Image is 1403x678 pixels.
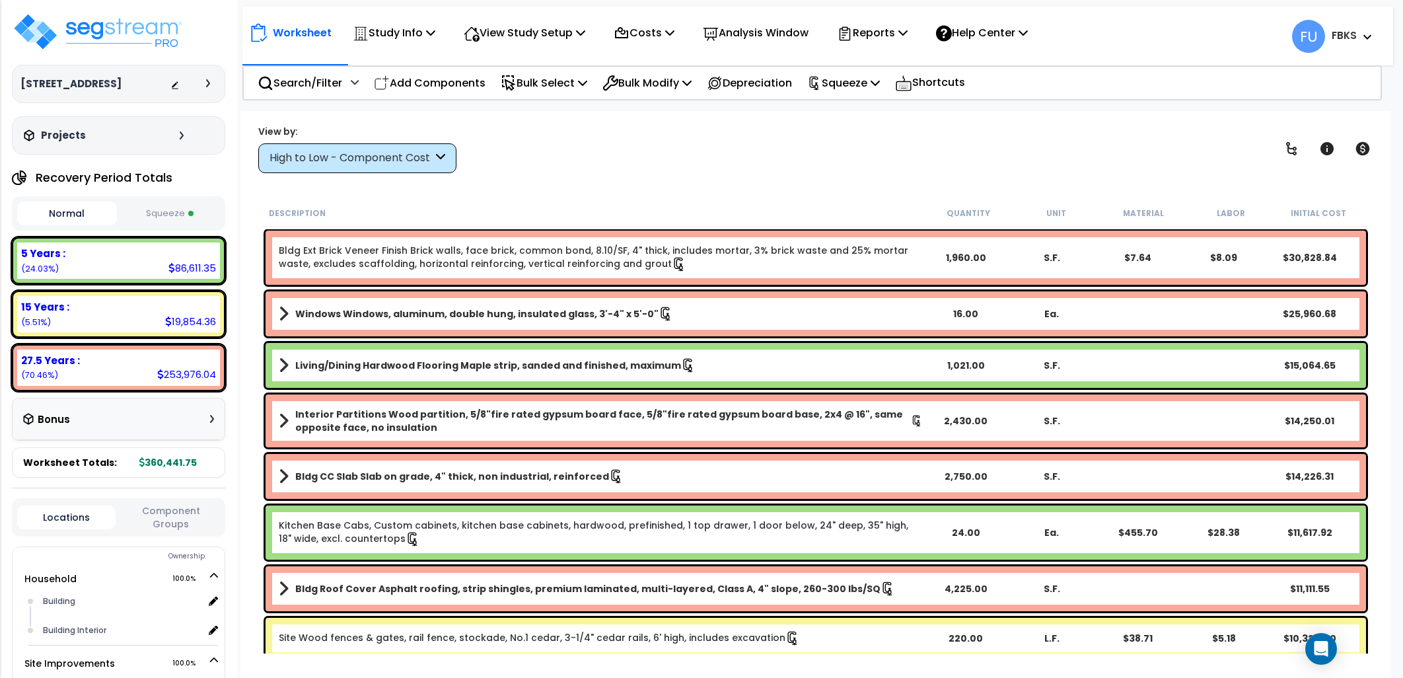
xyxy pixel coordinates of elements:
p: Costs [614,24,674,42]
a: Individual Item [279,519,923,546]
div: S.F. [1009,251,1095,264]
p: Reports [837,24,908,42]
small: 70.46243671827695% [21,369,58,381]
small: Unit [1046,208,1066,219]
p: Add Components [374,74,486,92]
div: Ea. [1009,307,1095,320]
div: $11,111.55 [1266,582,1352,595]
button: Component Groups [122,504,220,531]
div: $5.18 [1180,632,1266,645]
p: Analysis Window [703,24,809,42]
div: 19,854.36 [165,315,216,328]
b: 360,441.75 [139,456,197,469]
b: 15 Years : [21,300,69,314]
div: Ownership [39,548,225,564]
h3: [STREET_ADDRESS] [20,77,122,91]
img: logo_pro_r.png [12,12,184,52]
div: S.F. [1009,414,1095,428]
small: Material [1123,208,1164,219]
a: Assembly Title [279,356,923,375]
div: $7.64 [1095,251,1180,264]
div: High to Low - Component Cost [270,151,433,166]
div: 1,960.00 [923,251,1009,264]
p: Shortcuts [895,73,965,93]
div: 253,976.04 [157,367,216,381]
div: $30,828.84 [1266,251,1352,264]
h4: Recovery Period Totals [36,171,172,184]
div: Ea. [1009,526,1095,539]
div: 1,021.00 [923,359,1009,372]
div: L.F. [1009,632,1095,645]
div: S.F. [1009,470,1095,483]
div: S.F. [1009,359,1095,372]
small: Quantity [947,208,990,219]
b: 27.5 Years : [21,354,80,367]
p: Depreciation [707,74,792,92]
h3: Projects [41,129,86,142]
p: Help Center [936,24,1028,42]
div: $10,320.40 [1266,632,1352,645]
div: $28.38 [1180,526,1266,539]
p: Squeeze [807,74,880,92]
span: 100.0% [172,656,207,671]
div: $11,617.92 [1266,526,1352,539]
div: Depreciation [700,67,799,98]
a: Individual Item [279,244,923,272]
div: $14,226.31 [1266,470,1352,483]
small: Initial Cost [1291,208,1346,219]
p: View Study Setup [464,24,585,42]
div: $455.70 [1095,526,1180,539]
b: Bldg Roof Cover Asphalt roofing, strip shingles, premium laminated, multi-layered, Class A, 4" sl... [295,582,881,595]
small: 5.5083408068016535% [21,317,51,328]
a: Individual Item [279,631,800,646]
button: Locations [17,506,116,529]
p: Bulk Modify [602,74,692,92]
div: View by: [258,125,456,138]
div: Open Intercom Messenger [1305,633,1337,665]
p: Study Info [353,24,435,42]
div: Add Components [367,67,493,98]
a: Assembly Title [279,305,923,323]
div: 2,430.00 [923,414,1009,428]
div: $38.71 [1095,632,1180,645]
p: Search/Filter [258,74,342,92]
p: Worksheet [273,24,332,42]
a: Assembly Title [279,580,923,598]
b: Windows Windows, aluminum, double hung, insulated glass, 3'-4" x 5'-0" [295,307,659,320]
b: 5 Years : [21,246,65,260]
small: 24.029222474921397% [21,263,59,274]
div: 24.00 [923,526,1009,539]
b: Interior Partitions Wood partition, 5/8"fire rated gypsum board face, 5/8"fire rated gypsum board... [295,408,911,434]
button: Normal [17,202,117,225]
div: Shortcuts [888,67,972,99]
a: Assembly Title [279,408,923,434]
span: Worksheet Totals: [23,456,117,469]
div: Building Interior [40,622,203,638]
div: $25,960.68 [1266,307,1352,320]
div: 220.00 [923,632,1009,645]
button: Squeeze [120,202,220,225]
div: 2,750.00 [923,470,1009,483]
small: Description [269,208,326,219]
p: Bulk Select [501,74,587,92]
a: Site Improvements 100.0% [24,657,115,670]
div: $15,064.65 [1266,359,1352,372]
a: Assembly Title [279,467,923,486]
small: Labor [1217,208,1245,219]
b: Bldg CC Slab Slab on grade, 4" thick, non industrial, reinforced [295,470,609,483]
div: 86,611.35 [168,261,216,275]
h3: Bonus [38,414,70,426]
div: $14,250.01 [1266,414,1352,428]
span: 100.0% [172,571,207,587]
div: 4,225.00 [923,582,1009,595]
b: FBKS [1332,28,1357,42]
div: S.F. [1009,582,1095,595]
b: Living/Dining Hardwood Flooring Maple strip, sanded and finished, maximum [295,359,681,372]
div: Building [40,593,203,609]
span: FU [1292,20,1325,53]
div: $8.09 [1180,251,1266,264]
a: Household 100.0% [24,572,77,585]
div: 16.00 [923,307,1009,320]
